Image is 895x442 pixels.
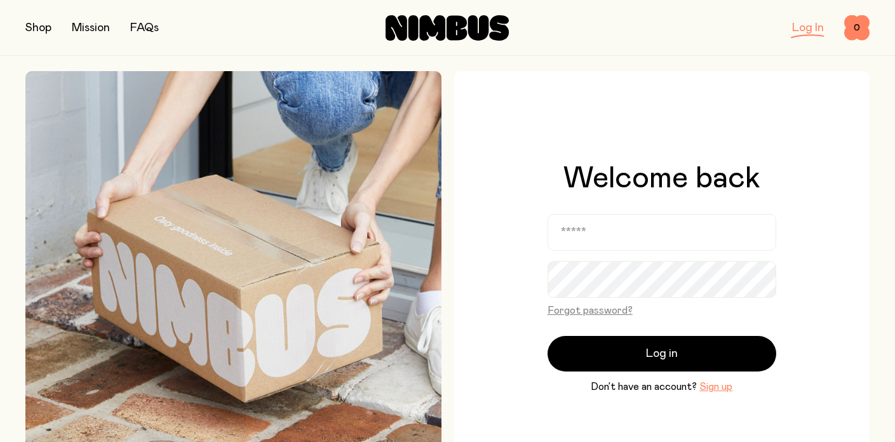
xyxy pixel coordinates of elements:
span: Don’t have an account? [591,379,697,394]
button: Sign up [699,379,732,394]
a: Log In [792,22,824,34]
a: FAQs [130,22,159,34]
span: Log in [646,345,678,363]
a: Mission [72,22,110,34]
button: Forgot password? [548,303,633,318]
button: Log in [548,336,776,372]
button: 0 [844,15,870,41]
h1: Welcome back [563,163,760,194]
